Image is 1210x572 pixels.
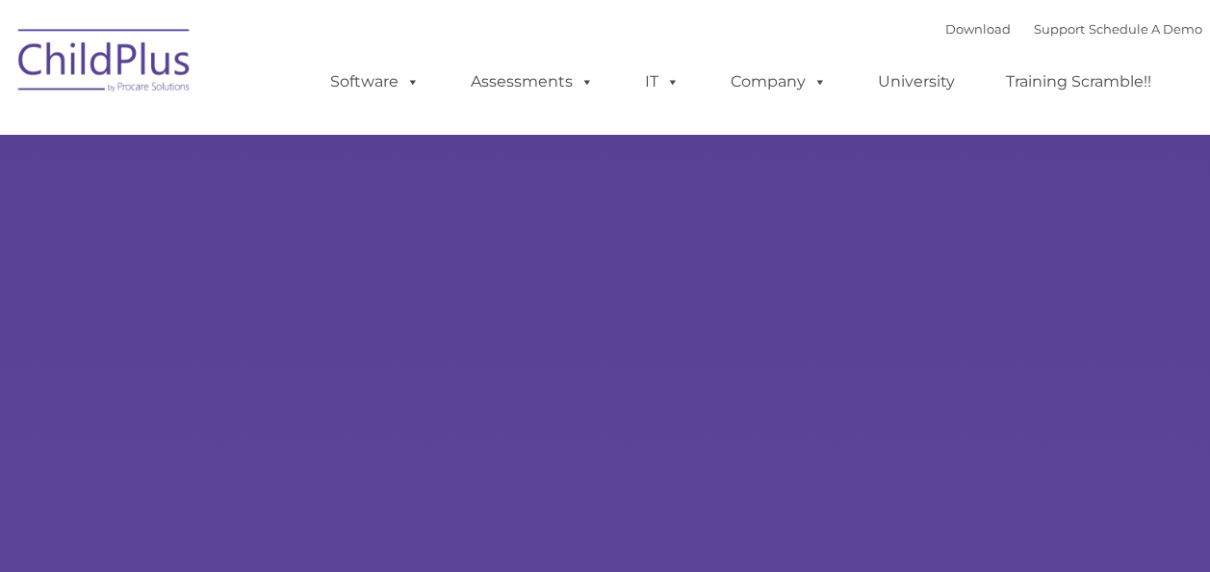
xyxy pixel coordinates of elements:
[626,63,699,101] a: IT
[987,63,1171,101] a: Training Scramble!!
[945,21,1202,37] font: |
[945,21,1011,37] a: Download
[1034,21,1085,37] a: Support
[711,63,846,101] a: Company
[1089,21,1202,37] a: Schedule A Demo
[9,15,201,112] img: ChildPlus by Procare Solutions
[451,63,613,101] a: Assessments
[859,63,974,101] a: University
[311,63,439,101] a: Software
